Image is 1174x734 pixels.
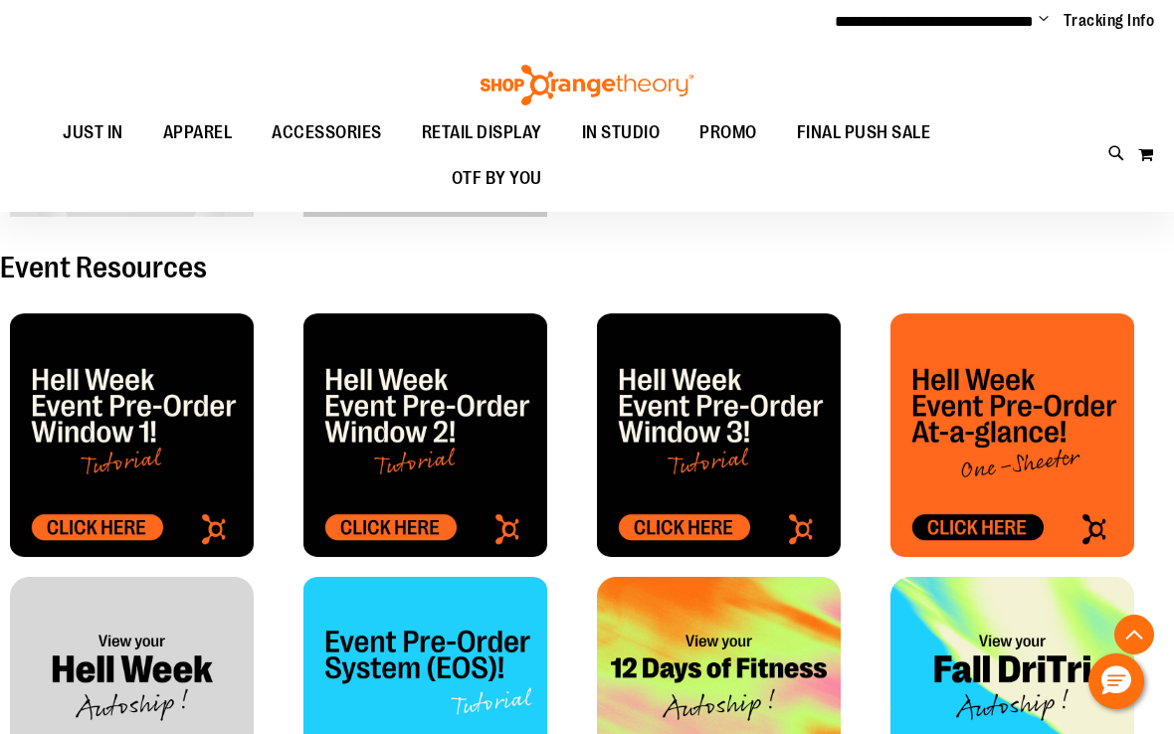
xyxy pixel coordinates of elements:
a: JUST IN [43,110,143,156]
a: OTF BY YOU [432,156,562,202]
span: IN STUDIO [582,110,661,155]
button: Back To Top [1114,615,1154,654]
button: Hello, have a question? Let’s chat. [1088,653,1144,709]
a: FINAL PUSH SALE [777,110,951,156]
a: ACCESSORIES [252,110,402,156]
span: ACCESSORIES [272,110,382,155]
span: PROMO [699,110,757,155]
img: HELLWEEK_Allocation Tile [890,313,1134,557]
img: OTF - Studio Sale Tile [597,313,841,557]
span: RETAIL DISPLAY [422,110,542,155]
a: RETAIL DISPLAY [402,110,562,156]
img: OTF - Studio Sale Tile [10,313,254,557]
a: Tracking Info [1064,10,1155,32]
a: APPAREL [143,110,253,156]
span: APPAREL [163,110,233,155]
a: PROMO [680,110,777,156]
img: OTF - Studio Sale Tile [303,313,547,557]
span: FINAL PUSH SALE [797,110,931,155]
button: Account menu [1039,11,1049,31]
span: JUST IN [63,110,123,155]
img: Shop Orangetheory [478,65,696,106]
span: OTF BY YOU [452,156,542,201]
a: IN STUDIO [562,110,681,155]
